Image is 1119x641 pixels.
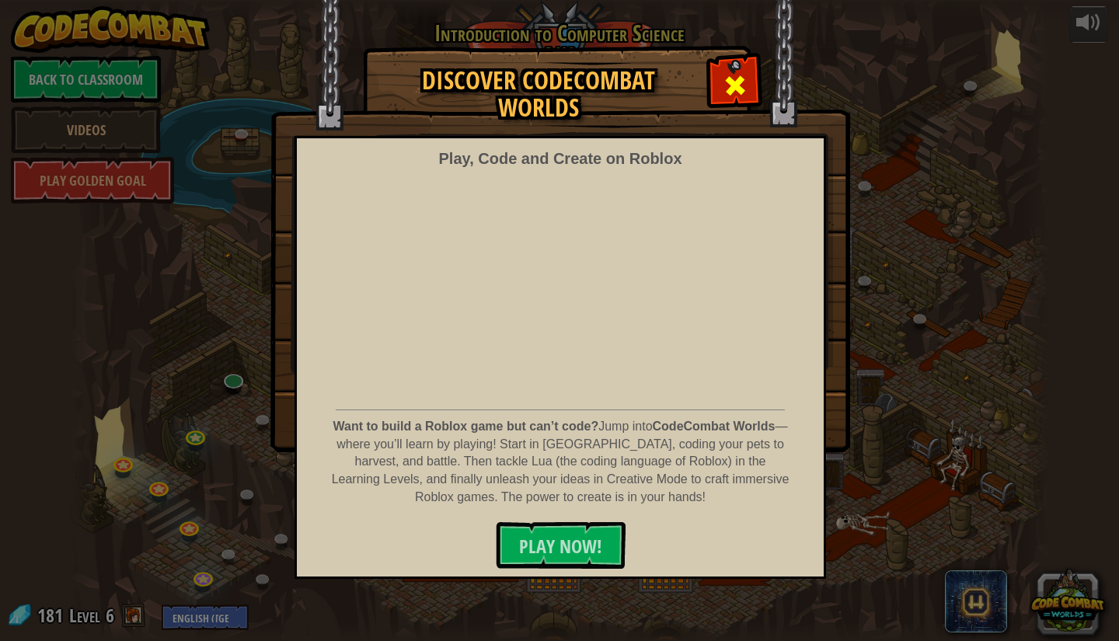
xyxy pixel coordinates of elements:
div: Play, Code and Create on Roblox [438,148,682,170]
span: PLAY NOW! [519,534,602,559]
iframe: To enrich screen reader interactions, please activate Accessibility in Grammarly extension settings [356,172,765,402]
button: PLAY NOW! [496,522,626,569]
p: Jump into — where you’ll learn by playing! Start in [GEOGRAPHIC_DATA], coding your pets to harves... [330,418,790,507]
strong: CodeCombat Worlds [653,420,776,433]
h1: Discover CodeCombat Worlds [379,67,698,121]
strong: Want to build a Roblox game but can’t code? [333,420,599,433]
